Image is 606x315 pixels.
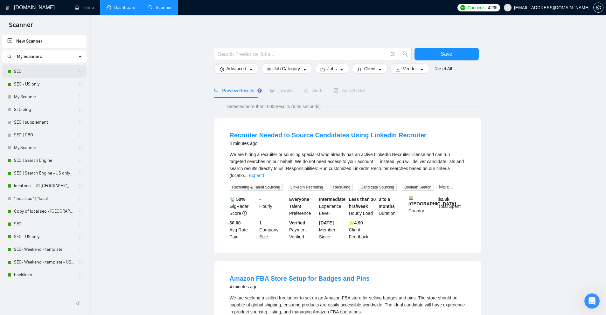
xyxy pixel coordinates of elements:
[288,184,326,191] span: LinkedIn Recruiting
[505,5,510,10] span: user
[5,3,10,13] img: logo
[259,197,261,202] b: -
[148,5,172,10] a: searchScanner
[334,88,338,93] span: robot
[78,82,83,87] span: holder
[289,220,305,225] b: Verified
[319,220,334,225] b: [DATE]
[249,173,264,178] a: Expand
[274,65,300,72] span: Job Category
[228,219,258,240] div: Avg Rate Paid
[14,141,74,154] a: My Scanner
[391,52,395,56] span: info-circle
[68,10,81,23] img: Profile image for Valeriia
[357,67,362,72] span: user
[230,275,370,282] a: Amazon FBA Store Setup for Badges and Pins
[53,214,75,219] span: Messages
[13,149,106,156] div: Send us a message
[13,12,23,22] img: logo
[5,54,14,59] span: search
[109,10,121,22] div: Close
[377,196,407,217] div: Duration
[42,198,85,224] button: Messages
[259,220,262,225] b: 1
[390,64,429,74] button: idcardVendorcaret-down
[407,196,437,217] div: Country
[226,65,246,72] span: Advanced
[467,4,486,11] span: Connects:
[258,219,288,240] div: Company Size
[78,183,83,188] span: holder
[460,5,465,10] img: upwork-logo.png
[14,103,74,116] a: SEO blog
[327,65,337,72] span: Jobs
[339,67,344,72] span: caret-down
[214,88,219,93] span: search
[14,256,74,269] a: SEO- Weekend - template - US only
[78,69,83,74] span: holder
[257,88,262,93] div: Tooltip anchor
[218,50,388,58] input: Search Freelance Jobs...
[402,184,434,191] span: Boolean Search
[6,107,121,140] div: Recent messageProfile image for NazarThank you for your suggestion 🙏 We’ve noted it as a feature ...
[85,198,127,224] button: Help
[304,88,324,93] span: Alerts
[78,158,83,163] span: holder
[358,184,396,191] span: Candidate Sourcing
[244,173,248,178] span: ...
[315,64,349,74] button: folderJobscaret-down
[78,209,83,214] span: holder
[379,197,395,209] b: 3 to 6 months
[399,48,412,60] button: search
[4,51,15,62] button: search
[13,192,107,205] div: ✅ How To: Connect your agency to [DOMAIN_NAME]
[318,196,348,217] div: Experience Level
[261,64,312,74] button: barsJob Categorycaret-down
[14,180,74,192] a: local seo - US [GEOGRAPHIC_DATA]
[270,88,294,93] span: Insights
[28,122,336,127] span: Thank you for your suggestion 🙏 We’ve noted it as a feature request. Could you please let us know...
[13,113,114,119] div: Recent message
[78,234,83,239] span: holder
[13,45,115,88] p: Hi [PERSON_NAME][EMAIL_ADDRESS][DOMAIN_NAME] [PERSON_NAME]
[28,128,41,135] div: Nazar
[230,197,245,202] b: 📡 50%
[593,3,603,13] button: setting
[14,205,74,218] a: Copy of local seo - [GEOGRAPHIC_DATA]- [GEOGRAPHIC_DATA]- [GEOGRAPHIC_DATA]
[488,4,498,11] span: 4235
[403,65,417,72] span: Vendor
[43,128,63,135] div: • 12h ago
[14,129,74,141] a: SEO | CBD
[14,243,74,256] a: SEO- Weekend - template
[228,196,258,217] div: GigRadar Score
[78,107,83,112] span: holder
[14,230,74,243] a: SEO - US only
[584,293,600,309] iframe: Intercom live chat
[14,192,74,205] a: "local seo" | "local
[439,184,453,189] a: More...
[78,145,83,150] span: holder
[348,219,378,240] div: Client Feedback
[222,103,325,110] span: Detected more than 10000 results (6.65 seconds)
[331,184,353,191] span: Recruiting
[230,283,370,291] div: 4 minutes ago
[420,67,424,72] span: caret-down
[396,67,400,72] span: idcard
[9,189,118,208] div: ✅ How To: Connect your agency to [DOMAIN_NAME]
[13,177,52,184] span: Search for help
[349,197,376,209] b: Less than 30 hrs/week
[14,65,74,78] a: SEO
[352,64,388,74] button: userClientcaret-down
[437,196,467,217] div: Total Spent
[78,133,83,138] span: holder
[414,48,479,60] button: Save
[13,122,26,135] img: Profile image for Nazar
[78,94,83,99] span: holder
[249,67,253,72] span: caret-down
[230,151,466,179] div: We are hiring a recruiter or sourcing specialist who already has an active LinkedIn Recruiter lic...
[408,196,456,206] b: [GEOGRAPHIC_DATA]
[14,116,74,129] a: SEO | supplement
[270,88,275,93] span: area-chart
[78,120,83,125] span: holder
[230,220,241,225] b: $0.00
